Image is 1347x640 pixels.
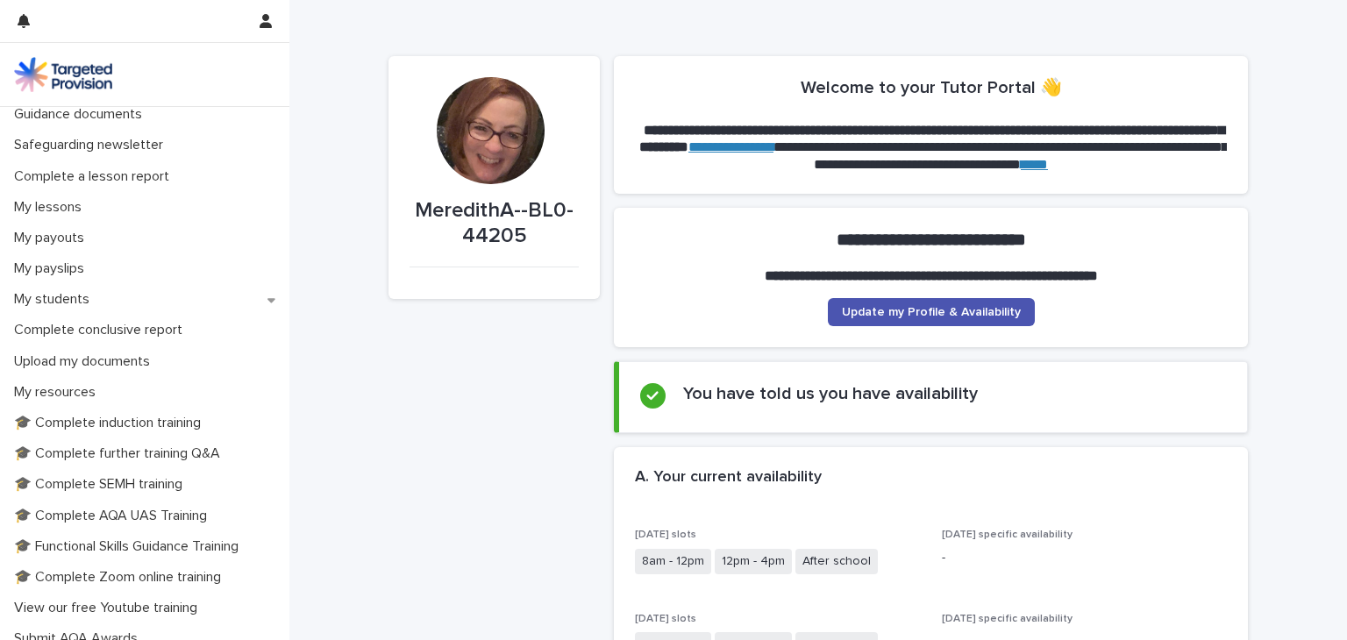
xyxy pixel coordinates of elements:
p: 🎓 Complete SEMH training [7,476,196,493]
h2: Welcome to your Tutor Portal 👋 [801,77,1062,98]
p: 🎓 Complete induction training [7,415,215,431]
p: 🎓 Functional Skills Guidance Training [7,538,253,555]
span: 12pm - 4pm [715,549,792,574]
p: 🎓 Complete AQA UAS Training [7,508,221,524]
h2: You have told us you have availability [683,383,978,404]
span: After school [795,549,878,574]
span: [DATE] specific availability [942,614,1073,624]
p: My lessons [7,199,96,216]
img: M5nRWzHhSzIhMunXDL62 [14,57,112,92]
a: Update my Profile & Availability [828,298,1035,326]
p: View our free Youtube training [7,600,211,616]
p: - [942,549,1228,567]
span: [DATE] slots [635,614,696,624]
span: Update my Profile & Availability [842,306,1021,318]
span: [DATE] slots [635,530,696,540]
p: 🎓 Complete Zoom online training [7,569,235,586]
p: Upload my documents [7,353,164,370]
span: 8am - 12pm [635,549,711,574]
p: My payslips [7,260,98,277]
span: [DATE] specific availability [942,530,1073,540]
p: Complete conclusive report [7,322,196,338]
p: My payouts [7,230,98,246]
p: 🎓 Complete further training Q&A [7,445,234,462]
p: MeredithA--BL0-44205 [410,198,579,249]
p: My resources [7,384,110,401]
p: Safeguarding newsletter [7,137,177,153]
p: Complete a lesson report [7,168,183,185]
p: My students [7,291,103,308]
p: Guidance documents [7,106,156,123]
h2: A. Your current availability [635,468,822,487]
